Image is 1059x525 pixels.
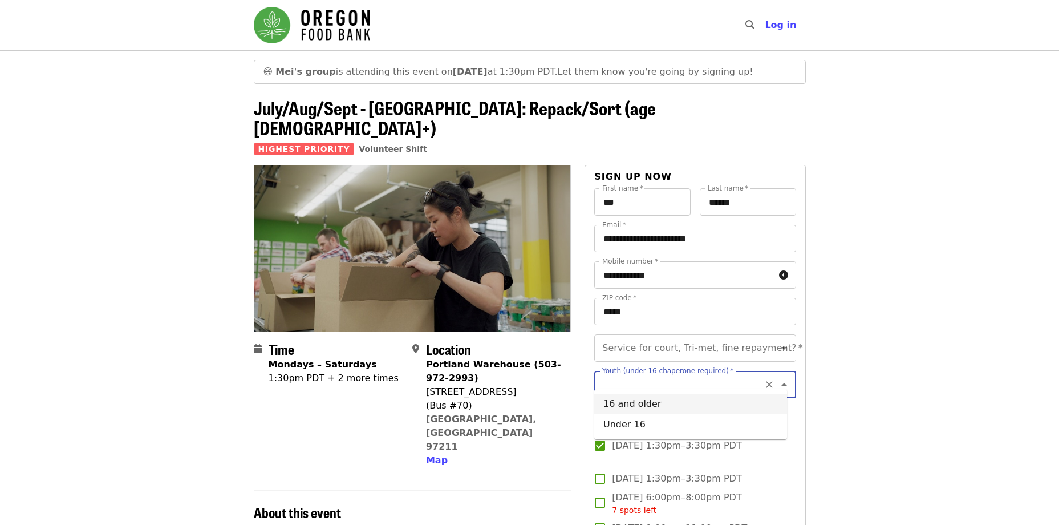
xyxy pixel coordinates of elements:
[612,491,741,516] span: [DATE] 6:00pm–8:00pm PDT
[765,19,796,30] span: Log in
[426,455,448,466] span: Map
[275,66,557,77] span: is attending this event on at 1:30pm PDT.
[602,367,733,374] label: Youth (under 16 chaperone required)
[412,344,419,354] i: map-marker-alt icon
[594,171,672,182] span: Sign up now
[594,188,691,216] input: First name
[269,359,377,370] strong: Mondays – Saturdays
[761,377,777,393] button: Clear
[426,399,562,413] div: (Bus #70)
[426,454,448,467] button: Map
[426,414,537,452] a: [GEOGRAPHIC_DATA], [GEOGRAPHIC_DATA] 97211
[359,144,427,154] a: Volunteer Shift
[779,270,788,281] i: circle-info icon
[254,502,341,522] span: About this event
[602,294,636,301] label: ZIP code
[426,359,561,383] strong: Portland Warehouse (503-972-2993)
[594,394,787,414] li: 16 and older
[756,14,805,37] button: Log in
[254,7,370,43] img: Oregon Food Bank - Home
[594,414,787,435] li: Under 16
[426,339,471,359] span: Location
[594,298,796,325] input: ZIP code
[776,377,792,393] button: Close
[602,258,658,265] label: Mobile number
[612,472,741,486] span: [DATE] 1:30pm–3:30pm PDT
[254,344,262,354] i: calendar icon
[602,221,626,228] label: Email
[254,165,571,331] img: July/Aug/Sept - Portland: Repack/Sort (age 8+) organized by Oregon Food Bank
[612,439,741,453] span: [DATE] 1:30pm–3:30pm PDT
[269,371,399,385] div: 1:30pm PDT + 2 more times
[263,66,273,77] span: grinning face emoji
[426,385,562,399] div: [STREET_ADDRESS]
[776,340,792,356] button: Open
[594,225,796,252] input: Email
[269,339,294,359] span: Time
[612,506,656,515] span: 7 spots left
[254,143,355,155] span: Highest Priority
[558,66,753,77] span: Let them know you're going by signing up!
[708,185,748,192] label: Last name
[700,188,796,216] input: Last name
[254,94,656,141] span: July/Aug/Sept - [GEOGRAPHIC_DATA]: Repack/Sort (age [DEMOGRAPHIC_DATA]+)
[275,66,335,77] strong: Mei's group
[761,11,770,39] input: Search
[453,66,488,77] strong: [DATE]
[602,185,643,192] label: First name
[745,19,754,30] i: search icon
[594,261,774,289] input: Mobile number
